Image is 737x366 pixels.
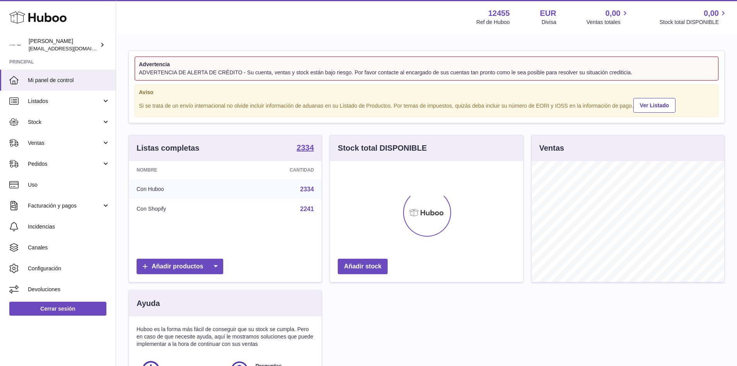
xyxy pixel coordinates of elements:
a: 2241 [300,206,314,212]
h3: Ventas [539,143,564,153]
th: Nombre [129,161,231,179]
a: 0,00 Stock total DISPONIBLE [660,8,728,26]
span: Devoluciones [28,286,110,293]
strong: Aviso [139,89,714,96]
h3: Stock total DISPONIBLE [338,143,427,153]
span: Mi panel de control [28,77,110,84]
span: Stock [28,119,102,126]
span: 0,00 [704,8,719,19]
div: Si se trata de un envío internacional no olvide incluir información de aduanas en su Listado de P... [139,97,714,113]
span: Ventas totales [587,19,629,26]
strong: EUR [540,8,556,19]
span: 0,00 [605,8,621,19]
strong: 12455 [488,8,510,19]
div: [PERSON_NAME] [29,38,98,52]
a: 2334 [300,186,314,192]
div: ADVERTENCIA DE ALERTA DE CRÉDITO - Su cuenta, ventas y stock están bajo riesgo. Por favor contact... [139,69,714,76]
div: Ref de Huboo [476,19,510,26]
strong: Advertencia [139,61,714,68]
h3: Listas completas [137,143,199,153]
a: Ver Listado [633,98,675,113]
span: [EMAIL_ADDRESS][DOMAIN_NAME] [29,45,114,52]
td: Con Shopify [129,199,231,219]
img: pedidos@glowrias.com [9,39,21,51]
span: Configuración [28,265,110,272]
p: Huboo es la forma más fácil de conseguir que su stock se cumpla. Pero en caso de que necesite ayu... [137,326,314,348]
span: Incidencias [28,223,110,230]
a: Añadir productos [137,259,223,275]
a: Añadir stock [338,259,388,275]
a: 2334 [297,144,314,153]
td: Con Huboo [129,179,231,199]
div: Divisa [542,19,556,26]
span: Listados [28,98,102,105]
span: Pedidos [28,160,102,168]
h3: Ayuda [137,298,160,309]
strong: 2334 [297,144,314,151]
span: Canales [28,244,110,251]
span: Stock total DISPONIBLE [660,19,728,26]
a: 0,00 Ventas totales [587,8,629,26]
span: Facturación y pagos [28,202,102,210]
a: Cerrar sesión [9,302,106,316]
th: Cantidad [231,161,322,179]
span: Uso [28,181,110,189]
span: Ventas [28,139,102,147]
